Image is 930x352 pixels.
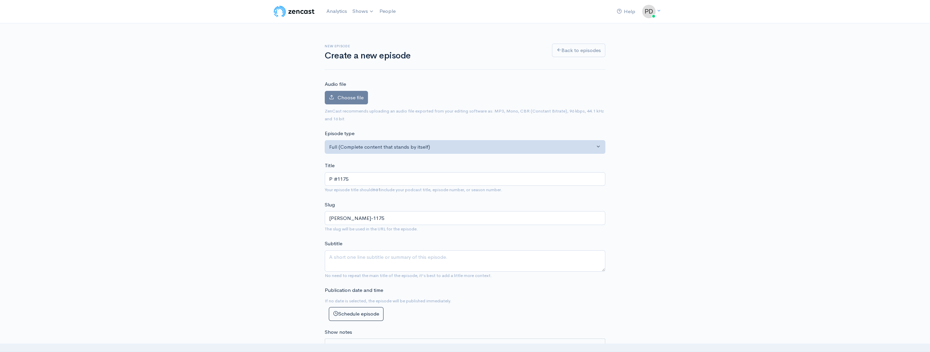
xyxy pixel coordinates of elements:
[325,51,544,61] h1: Create a new episode
[273,5,316,18] img: ZenCast Logo
[377,4,398,19] a: People
[329,307,383,321] button: Schedule episode
[325,201,335,209] label: Slug
[325,273,492,278] small: No need to repeat the main title of the episode, it's best to add a little more context.
[325,172,605,186] input: What is the episode's title?
[325,187,502,193] small: Your episode title should include your podcast title, episode number, or season number.
[328,342,339,352] button: Insert Show Notes Template
[642,5,656,18] img: ...
[324,4,350,19] a: Analytics
[325,226,418,232] small: The slug will be used in the URL for the episode.
[325,286,383,294] label: Publication date and time
[614,4,638,19] a: Help
[325,240,342,248] label: Subtitle
[325,80,346,88] label: Audio file
[552,44,605,57] a: Back to episodes
[329,143,595,151] div: Full (Complete content that stands by itself)
[325,298,451,304] small: If no date is selected, the episode will be published immediately.
[350,4,377,19] a: Shows
[325,162,335,170] label: Title
[325,140,605,154] button: Full (Complete content that stands by itself)
[325,130,354,137] label: Episode type
[373,187,380,193] strong: not
[325,108,604,122] small: ZenCast recommends uploading an audio file exported from your editing software as: MP3, Mono, CBR...
[325,44,544,48] h6: New episode
[325,211,605,225] input: title-of-episode
[338,94,364,101] span: Choose file
[325,328,352,336] label: Show notes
